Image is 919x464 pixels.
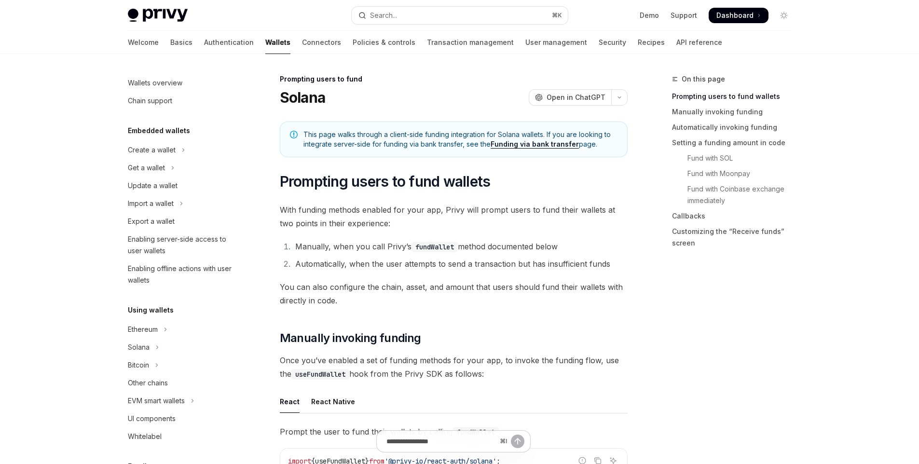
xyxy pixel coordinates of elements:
div: Enabling server-side access to user wallets [128,233,238,257]
div: Get a wallet [128,162,165,174]
div: Other chains [128,377,168,389]
a: Whitelabel [120,428,244,445]
a: Authentication [204,31,254,54]
li: Manually, when you call Privy’s method documented below [292,240,628,253]
a: UI components [120,410,244,427]
a: Export a wallet [120,213,244,230]
span: With funding methods enabled for your app, Privy will prompt users to fund their wallets at two p... [280,203,628,230]
a: Setting a funding amount in code [672,135,799,150]
button: Toggle Get a wallet section [120,159,244,177]
div: EVM smart wallets [128,395,185,407]
span: On this page [682,73,725,85]
div: UI components [128,413,176,424]
div: Chain support [128,95,172,107]
button: Toggle Ethereum section [120,321,244,338]
a: Automatically invoking funding [672,120,799,135]
a: Demo [640,11,659,20]
button: Toggle Create a wallet section [120,141,244,159]
div: Export a wallet [128,216,175,227]
input: Ask a question... [386,431,496,452]
a: Support [671,11,697,20]
code: fundWallet [453,427,499,437]
a: Other chains [120,374,244,392]
a: Enabling offline actions with user wallets [120,260,244,289]
a: Wallets overview [120,74,244,92]
a: Fund with Coinbase exchange immediately [672,181,799,208]
div: React Native [311,390,355,413]
div: Wallets overview [128,77,182,89]
div: Search... [370,10,397,21]
button: Toggle Import a wallet section [120,195,244,212]
a: Chain support [120,92,244,109]
a: Recipes [638,31,665,54]
div: Import a wallet [128,198,174,209]
a: Connectors [302,31,341,54]
a: Enabling server-side access to user wallets [120,231,244,259]
a: Dashboard [709,8,768,23]
button: Toggle dark mode [776,8,792,23]
span: Once you’ve enabled a set of funding methods for your app, to invoke the funding flow, use the ho... [280,354,628,381]
span: This page walks through a client-side funding integration for Solana wallets. If you are looking ... [303,130,617,149]
a: Policies & controls [353,31,415,54]
a: Callbacks [672,208,799,224]
span: Prompting users to fund wallets [280,173,491,190]
div: Enabling offline actions with user wallets [128,263,238,286]
a: Basics [170,31,192,54]
span: Manually invoking funding [280,330,421,346]
button: Toggle Bitcoin section [120,356,244,374]
svg: Note [290,131,298,138]
div: Bitcoin [128,359,149,371]
a: Update a wallet [120,177,244,194]
a: User management [525,31,587,54]
div: Update a wallet [128,180,178,191]
div: Prompting users to fund [280,74,628,84]
a: Funding via bank transfer [491,140,579,149]
h5: Using wallets [128,304,174,316]
span: ⌘ K [552,12,562,19]
button: Toggle EVM smart wallets section [120,392,244,409]
a: Welcome [128,31,159,54]
div: Solana [128,341,150,353]
div: React [280,390,300,413]
a: Security [599,31,626,54]
a: API reference [676,31,722,54]
button: Toggle Solana section [120,339,244,356]
span: Dashboard [716,11,754,20]
h1: Solana [280,89,326,106]
a: Prompting users to fund wallets [672,89,799,104]
a: Wallets [265,31,290,54]
button: Open search [352,7,568,24]
a: Fund with SOL [672,150,799,166]
div: Create a wallet [128,144,176,156]
span: You can also configure the chain, asset, and amount that users should fund their wallets with dir... [280,280,628,307]
h5: Embedded wallets [128,125,190,136]
a: Fund with Moonpay [672,166,799,181]
img: light logo [128,9,188,22]
button: Send message [511,435,524,448]
a: Customizing the “Receive funds” screen [672,224,799,251]
a: Transaction management [427,31,514,54]
li: Automatically, when the user attempts to send a transaction but has insufficient funds [292,257,628,271]
span: Prompt the user to fund their wallets by calling . [280,425,628,438]
a: Manually invoking funding [672,104,799,120]
div: Whitelabel [128,431,162,442]
code: fundWallet [411,242,458,252]
button: Open in ChatGPT [529,89,611,106]
span: Open in ChatGPT [547,93,605,102]
div: Ethereum [128,324,158,335]
code: useFundWallet [291,369,349,380]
